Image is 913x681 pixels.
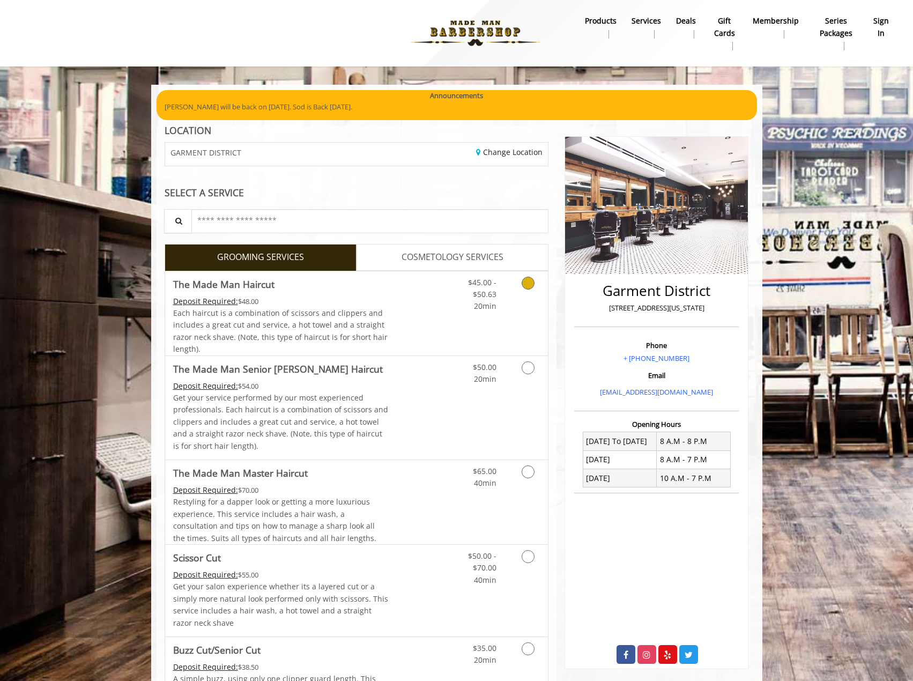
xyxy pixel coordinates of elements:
[474,478,496,488] span: 40min
[476,147,543,157] a: Change Location
[600,387,713,397] a: [EMAIL_ADDRESS][DOMAIN_NAME]
[577,342,736,349] h3: Phone
[173,392,389,452] p: Get your service performed by our most experienced professionals. Each haircut is a combination o...
[474,575,496,585] span: 40min
[173,380,389,392] div: $54.00
[473,362,496,372] span: $50.00
[468,551,496,573] span: $50.00 - $70.00
[623,353,689,363] a: + [PHONE_NUMBER]
[173,550,221,565] b: Scissor Cut
[583,450,657,469] td: [DATE]
[577,372,736,379] h3: Email
[173,381,238,391] span: This service needs some Advance to be paid before we block your appointment
[173,485,238,495] span: This service needs some Advance to be paid before we block your appointment
[173,569,389,581] div: $55.00
[165,101,749,113] p: [PERSON_NAME] will be back on [DATE]. Sod is Back [DATE].
[430,90,483,101] b: Announcements
[711,15,738,39] b: gift cards
[173,642,261,657] b: Buzz Cut/Senior Cut
[173,361,383,376] b: The Made Man Senior [PERSON_NAME] Haircut
[173,308,388,354] span: Each haircut is a combination of scissors and clippers and includes a great cut and service, a ho...
[657,450,731,469] td: 8 A.M - 7 P.M
[814,15,858,39] b: Series packages
[657,432,731,450] td: 8 A.M - 8 P.M
[402,250,503,264] span: COSMETOLOGY SERVICES
[583,469,657,487] td: [DATE]
[865,13,897,41] a: sign insign in
[583,432,657,450] td: [DATE] To [DATE]
[632,15,661,27] b: Services
[624,13,669,41] a: ServicesServices
[173,295,389,307] div: $48.00
[170,149,241,157] span: GARMENT DISTRICT
[745,13,806,41] a: MembershipMembership
[585,15,617,27] b: products
[173,465,308,480] b: The Made Man Master Haircut
[577,283,736,299] h2: Garment District
[577,13,624,41] a: Productsproducts
[402,4,549,63] img: Made Man Barbershop logo
[676,15,696,27] b: Deals
[474,374,496,384] span: 20min
[173,296,238,306] span: This service needs some Advance to be paid before we block your appointment
[703,13,745,53] a: Gift cardsgift cards
[657,469,731,487] td: 10 A.M - 7 P.M
[574,420,739,428] h3: Opening Hours
[474,301,496,311] span: 20min
[473,643,496,653] span: $35.00
[173,662,238,672] span: This service needs some Advance to be paid before we block your appointment
[173,569,238,580] span: This service needs some Advance to be paid before we block your appointment
[753,15,799,27] b: Membership
[173,497,376,543] span: Restyling for a dapper look or getting a more luxurious experience. This service includes a hair ...
[173,661,389,673] div: $38.50
[468,277,496,299] span: $45.00 - $50.63
[173,277,274,292] b: The Made Man Haircut
[473,466,496,476] span: $65.00
[173,581,389,629] p: Get your salon experience whether its a layered cut or a simply more natural look performed only ...
[173,484,389,496] div: $70.00
[577,302,736,314] p: [STREET_ADDRESS][US_STATE]
[873,15,890,39] b: sign in
[474,655,496,665] span: 20min
[164,209,192,233] button: Service Search
[806,13,865,53] a: Series packagesSeries packages
[165,188,549,198] div: SELECT A SERVICE
[217,250,304,264] span: GROOMING SERVICES
[165,124,211,137] b: LOCATION
[669,13,703,41] a: DealsDeals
